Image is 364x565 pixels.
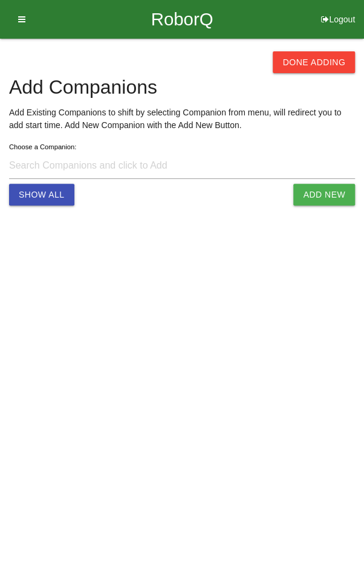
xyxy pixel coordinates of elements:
[9,106,355,132] p: Add Existing Companions to shift by selecting Companion from menu, will redirect you to add start...
[9,153,355,179] input: Search Companions and click to Add
[9,143,76,150] label: Choose a Companion:
[293,184,355,205] button: Add New
[273,51,355,73] button: Done Adding
[9,77,355,98] h4: Add Companions
[9,184,74,205] button: Show All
